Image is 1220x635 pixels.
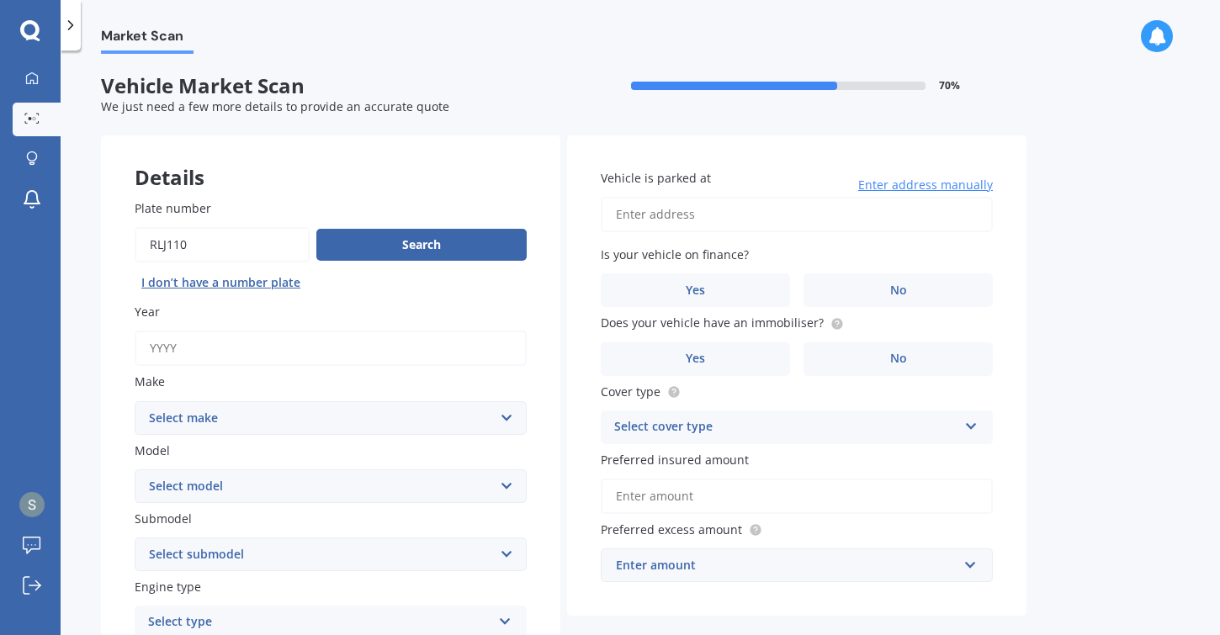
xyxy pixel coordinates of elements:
div: Select type [148,612,491,632]
span: Plate number [135,200,211,216]
span: Year [135,304,160,320]
span: Cover type [601,384,660,400]
input: YYYY [135,331,527,366]
span: We just need a few more details to provide an accurate quote [101,98,449,114]
span: Yes [686,352,705,366]
span: Model [135,442,170,458]
button: Search [316,229,527,261]
span: Preferred excess amount [601,521,742,537]
button: I don’t have a number plate [135,269,307,296]
span: Submodel [135,511,192,527]
span: Vehicle Market Scan [101,74,564,98]
span: No [890,352,907,366]
span: Vehicle is parked at [601,170,711,186]
span: Is your vehicle on finance? [601,246,749,262]
input: Enter amount [601,479,993,514]
span: Engine type [135,579,201,595]
span: Does your vehicle have an immobiliser? [601,315,824,331]
input: Enter plate number [135,227,310,262]
span: Preferred insured amount [601,452,749,468]
input: Enter address [601,197,993,232]
img: ACg8ocIAhDDrHKMdIkwkqTQAERrCeLtlO5rERTP71JG4mOCCpqRnPw=s96-c [19,492,45,517]
span: Market Scan [101,28,194,50]
span: Make [135,374,165,390]
span: Enter address manually [858,177,993,193]
div: Details [101,135,560,186]
div: Select cover type [614,417,957,437]
span: Yes [686,283,705,298]
span: No [890,283,907,298]
span: 70 % [939,80,960,92]
div: Enter amount [616,556,957,574]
